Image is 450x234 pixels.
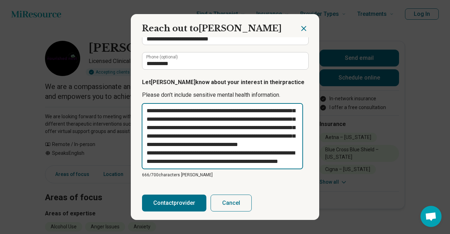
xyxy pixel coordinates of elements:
[142,91,308,99] p: Please don’t include sensitive mental health information.
[300,24,308,33] button: Close dialog
[211,195,252,211] button: Cancel
[142,78,308,87] p: Let [PERSON_NAME] know about your interest in their practice
[142,23,282,33] span: Reach out to [PERSON_NAME]
[142,172,308,178] p: 666/ 700 characters [PERSON_NAME]
[146,55,178,59] label: Phone (optional)
[142,195,206,211] button: Contactprovider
